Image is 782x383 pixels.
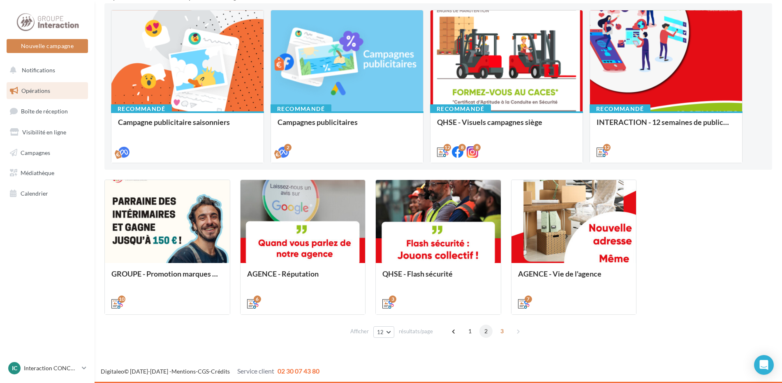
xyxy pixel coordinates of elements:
div: 6 [254,295,261,303]
span: Afficher [350,328,369,335]
a: Médiathèque [5,164,90,182]
div: AGENCE - Réputation [247,270,359,286]
a: Mentions [171,368,196,375]
div: Recommandé [430,104,491,113]
a: IC Interaction CONCARNEAU [7,360,88,376]
span: Notifications [22,67,55,74]
div: 7 [525,295,532,303]
a: Boîte de réception [5,102,90,120]
div: Campagnes publicitaires [278,118,416,134]
a: Calendrier [5,185,90,202]
span: Calendrier [21,190,48,197]
div: QHSE - Flash sécurité [382,270,494,286]
button: 12 [373,326,394,338]
span: © [DATE]-[DATE] - - - [101,368,319,375]
div: Campagne publicitaire saisonniers [118,118,257,134]
p: Interaction CONCARNEAU [24,364,79,372]
div: Recommandé [271,104,331,113]
span: Campagnes [21,149,50,156]
div: 2 [284,144,292,151]
div: AGENCE - Vie de l'agence [518,270,630,286]
div: GROUPE - Promotion marques et offres [111,270,223,286]
a: CGS [198,368,209,375]
span: IC [12,364,17,372]
span: Opérations [21,87,50,94]
div: 3 [389,295,396,303]
div: 8 [458,144,466,151]
a: Campagnes [5,144,90,162]
span: Médiathèque [21,169,54,176]
span: 02 30 07 43 80 [278,367,319,375]
a: Digitaleo [101,368,124,375]
span: 1 [463,325,477,338]
div: Recommandé [111,104,172,113]
button: Notifications [5,62,86,79]
span: Boîte de réception [21,108,68,115]
button: Nouvelle campagne [7,39,88,53]
div: INTERACTION - 12 semaines de publication [597,118,736,134]
span: 2 [479,325,493,338]
span: Service client [237,367,274,375]
div: 12 [603,144,611,151]
span: Visibilité en ligne [22,129,66,136]
a: Visibilité en ligne [5,124,90,141]
div: Open Intercom Messenger [754,355,774,375]
span: 12 [377,329,384,335]
div: 8 [473,144,481,151]
div: QHSE - Visuels campagnes siège [437,118,576,134]
span: 3 [495,325,509,338]
div: 12 [444,144,451,151]
a: Opérations [5,82,90,99]
span: résultats/page [399,328,433,335]
div: Recommandé [590,104,650,113]
div: 10 [118,295,125,303]
a: Crédits [211,368,230,375]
